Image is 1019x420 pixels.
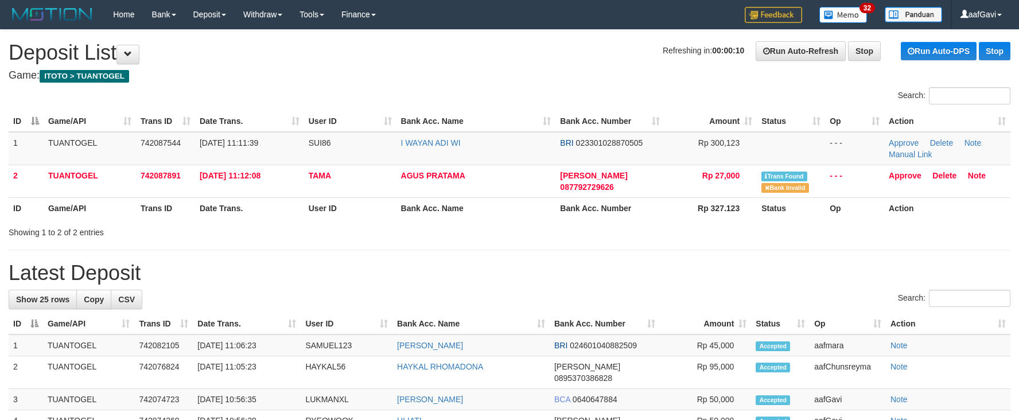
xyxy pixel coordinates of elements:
[16,295,69,304] span: Show 25 rows
[9,165,44,197] td: 2
[884,197,1010,219] th: Action
[555,197,664,219] th: Bank Acc. Number
[664,111,757,132] th: Amount: activate to sort column ascending
[43,389,135,410] td: TUANTOGEL
[886,313,1010,335] th: Action: activate to sort column ascending
[136,111,195,132] th: Trans ID: activate to sort column ascending
[301,356,392,389] td: HAYKAL56
[9,356,43,389] td: 2
[890,362,908,371] a: Note
[44,111,136,132] th: Game/API: activate to sort column ascending
[9,111,44,132] th: ID: activate to sort column descending
[9,262,1010,285] h1: Latest Deposit
[712,46,744,55] strong: 00:00:10
[898,290,1010,307] label: Search:
[193,335,301,356] td: [DATE] 11:06:23
[664,197,757,219] th: Rp 327.123
[810,356,886,389] td: aafChunsreyma
[118,295,135,304] span: CSV
[890,395,908,404] a: Note
[889,171,921,180] a: Approve
[573,395,617,404] span: Copy 0640647884 to clipboard
[555,111,664,132] th: Bank Acc. Number: activate to sort column ascending
[848,41,881,61] a: Stop
[554,362,620,371] span: [PERSON_NAME]
[84,295,104,304] span: Copy
[660,389,752,410] td: Rp 50,000
[200,138,258,147] span: [DATE] 11:11:39
[560,171,627,180] span: [PERSON_NAME]
[825,111,884,132] th: Op: activate to sort column ascending
[392,313,550,335] th: Bank Acc. Name: activate to sort column ascending
[44,132,136,165] td: TUANTOGEL
[810,313,886,335] th: Op: activate to sort column ascending
[932,171,956,180] a: Delete
[396,111,556,132] th: Bank Acc. Name: activate to sort column ascending
[825,165,884,197] td: - - -
[134,335,193,356] td: 742082105
[825,197,884,219] th: Op
[889,150,932,159] a: Manual Link
[397,341,463,350] a: [PERSON_NAME]
[745,7,802,23] img: Feedback.jpg
[751,313,810,335] th: Status: activate to sort column ascending
[9,290,77,309] a: Show 25 rows
[193,356,301,389] td: [DATE] 11:05:23
[193,313,301,335] th: Date Trans.: activate to sort column ascending
[309,171,331,180] span: TAMA
[396,197,556,219] th: Bank Acc. Name
[309,138,331,147] span: SUI86
[301,335,392,356] td: SAMUEL123
[554,395,570,404] span: BCA
[890,341,908,350] a: Note
[76,290,111,309] a: Copy
[9,335,43,356] td: 1
[761,183,808,193] span: Bank is not match
[304,197,396,219] th: User ID
[9,313,43,335] th: ID: activate to sort column descending
[40,70,129,83] span: ITOTO > TUANTOGEL
[195,197,304,219] th: Date Trans.
[43,313,135,335] th: Game/API: activate to sort column ascending
[301,389,392,410] td: LUKMANXL
[576,138,643,147] span: Copy 023301028870505 to clipboard
[757,197,825,219] th: Status
[200,171,260,180] span: [DATE] 11:12:08
[810,389,886,410] td: aafGavi
[825,132,884,165] td: - - -
[401,171,465,180] a: AGUS PRATAMA
[554,341,567,350] span: BRI
[660,356,752,389] td: Rp 95,000
[889,138,919,147] a: Approve
[756,395,790,405] span: Accepted
[702,171,740,180] span: Rp 27,000
[885,7,942,22] img: panduan.png
[9,6,96,23] img: MOTION_logo.png
[819,7,868,23] img: Button%20Memo.svg
[9,222,416,238] div: Showing 1 to 2 of 2 entries
[9,389,43,410] td: 3
[968,171,986,180] a: Note
[44,197,136,219] th: Game/API
[660,313,752,335] th: Amount: activate to sort column ascending
[884,111,1010,132] th: Action: activate to sort column ascending
[136,197,195,219] th: Trans ID
[554,374,612,383] span: Copy 0895370386828 to clipboard
[898,87,1010,104] label: Search:
[9,70,1010,81] h4: Game:
[397,362,483,371] a: HAYKAL RHOMADONA
[663,46,744,55] span: Refreshing in:
[9,41,1010,64] h1: Deposit List
[964,138,982,147] a: Note
[929,290,1010,307] input: Search:
[560,138,573,147] span: BRI
[44,165,136,197] td: TUANTOGEL
[195,111,304,132] th: Date Trans.: activate to sort column ascending
[401,138,461,147] a: I WAYAN ADI WI
[301,313,392,335] th: User ID: activate to sort column ascending
[134,356,193,389] td: 742076824
[698,138,740,147] span: Rp 300,123
[193,389,301,410] td: [DATE] 10:56:35
[979,42,1010,60] a: Stop
[929,87,1010,104] input: Search:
